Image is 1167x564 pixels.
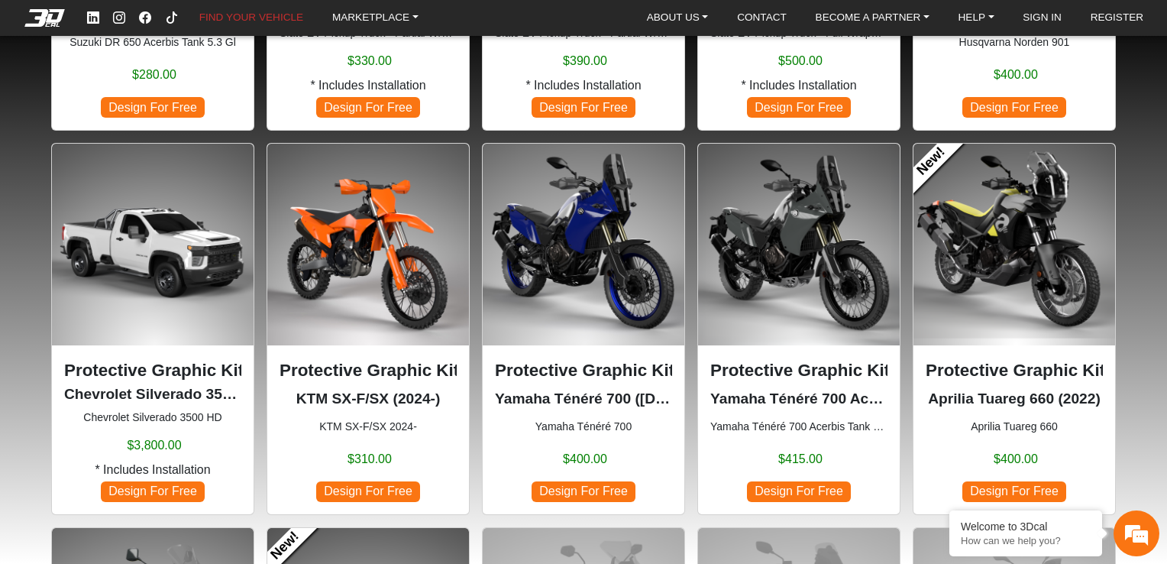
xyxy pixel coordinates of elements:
span: * Includes Installation [310,76,425,95]
small: Chevrolet Silverado 3500 HD [64,410,241,426]
a: HELP [952,8,1001,29]
a: CONTACT [731,8,793,29]
span: $330.00 [348,52,392,70]
span: Conversation [8,451,102,462]
span: $400.00 [994,66,1038,84]
a: ABOUT US [641,8,715,29]
span: $400.00 [994,450,1038,468]
p: Protective Graphic Kit [710,358,887,384]
div: Navigation go back [17,79,40,102]
span: * Includes Installation [741,76,856,95]
a: FIND YOUR VEHICLE [193,8,309,29]
small: KTM SX-F/SX 2024- [280,419,457,435]
p: Aprilia Tuareg 660 (2022) [926,388,1103,410]
span: Design For Free [101,97,205,118]
small: Aprilia Tuareg 660 [926,419,1103,435]
a: New! [901,131,963,193]
p: Protective Graphic Kit [926,358,1103,384]
span: Design For Free [962,97,1066,118]
span: * Includes Installation [95,461,210,479]
span: $310.00 [348,450,392,468]
small: Suzuki DR 650 Acerbis Tank 5.3 Gl [64,34,241,50]
textarea: Type your message and hit 'Enter' [8,371,291,424]
a: MARKETPLACE [326,8,425,29]
a: BECOME A PARTNER [810,8,936,29]
img: SX-F/SXnull2024- [267,144,469,345]
span: Design For Free [532,97,635,118]
span: Design For Free [316,97,420,118]
span: Design For Free [101,481,205,502]
span: $400.00 [563,450,607,468]
span: We're online! [89,166,211,311]
img: Silverado 3500 HDnull2020-2023 [52,144,254,345]
a: SIGN IN [1017,8,1068,29]
div: Yamaha Ténéré 700 Acerbis Tank 6.1 Gl [697,143,900,515]
p: KTM SX-F/SX (2024-) [280,388,457,410]
small: Yamaha Ténéré 700 Acerbis Tank 6.1 Gl [710,419,887,435]
span: $415.00 [778,450,823,468]
span: Design For Free [962,481,1066,502]
p: Yamaha Ténéré 700 Acerbis Tank 6.1 Gl (2019-2024) [710,388,887,410]
div: KTM SX-F/SX 2024- [267,143,470,515]
p: How can we help you? [961,535,1091,546]
div: Chevrolet Silverado 3500 HD [51,143,254,515]
span: $3,800.00 [127,436,181,455]
span: $280.00 [132,66,176,84]
span: * Includes Installation [525,76,641,95]
img: Tuareg 660null2022 [913,144,1115,345]
span: $500.00 [778,52,823,70]
div: Welcome to 3Dcal [961,520,1091,533]
p: Protective Graphic Kit [495,358,672,384]
p: Protective Graphic Kit [64,358,241,384]
small: Yamaha Ténéré 700 [495,419,672,435]
img: Ténéré 700 Acerbis Tank 6.1 Gl2019-2024 [698,144,900,345]
p: Protective Graphic Kit [280,358,457,384]
img: Ténéré 700null2019-2024 [483,144,684,345]
p: Yamaha Ténéré 700 (2019-2024) [495,388,672,410]
div: Yamaha Ténéré 700 [482,143,685,515]
div: Chat with us now [102,80,280,100]
div: Articles [196,424,291,472]
span: Design For Free [532,481,635,502]
p: Chevrolet Silverado 3500 HD (2020-2023) [64,384,241,406]
span: Design For Free [747,481,851,502]
div: Minimize live chat window [251,8,287,44]
span: Design For Free [747,97,851,118]
span: Design For Free [316,481,420,502]
div: Aprilia Tuareg 660 [913,143,1116,515]
span: $390.00 [563,52,607,70]
small: Husqvarna Norden 901 [926,34,1103,50]
div: FAQs [102,424,197,472]
a: REGISTER [1085,8,1150,29]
